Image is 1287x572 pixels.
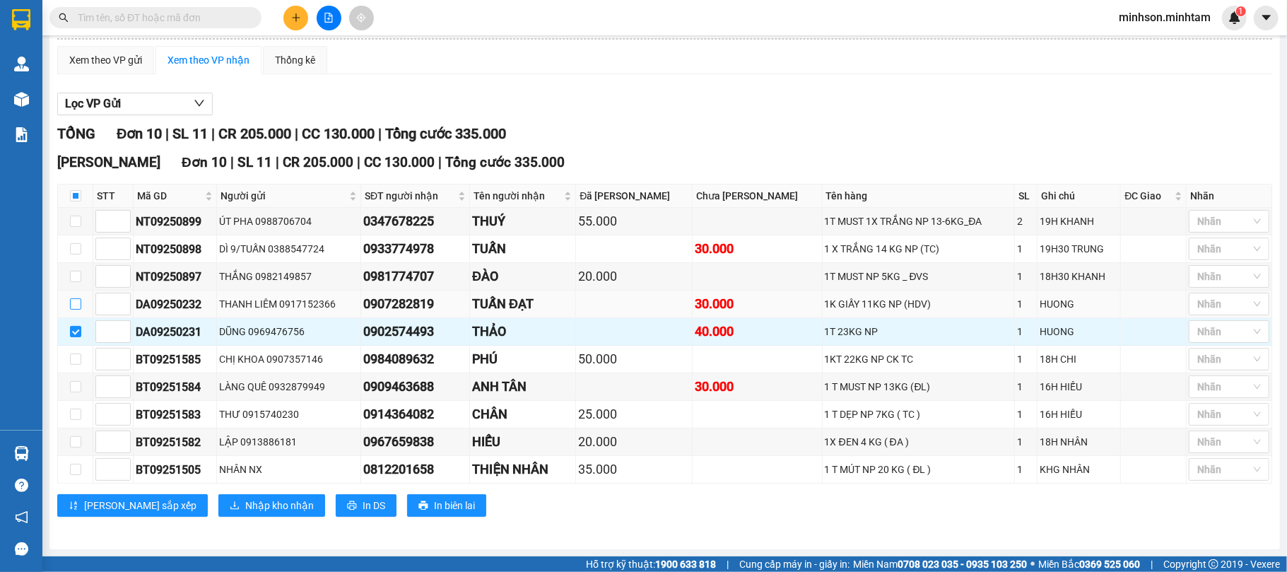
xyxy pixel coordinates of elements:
[578,460,690,479] div: 35.000
[739,556,850,572] span: Cung cấp máy in - giấy in:
[134,318,217,346] td: DA09250231
[363,377,467,397] div: 0909463688
[1190,188,1268,204] div: Nhãn
[472,267,573,286] div: ĐÀO
[15,510,28,524] span: notification
[1017,407,1035,422] div: 1
[336,494,396,517] button: printerIn DS
[134,401,217,428] td: BT09251583
[1017,351,1035,367] div: 1
[1038,556,1140,572] span: Miền Bắc
[361,263,470,291] td: 0981774707
[219,324,358,339] div: DŨNG 0969476756
[470,263,576,291] td: ĐÀO
[472,404,573,424] div: CHÂN
[136,406,214,424] div: BT09251583
[361,318,470,346] td: 0902574493
[136,213,214,230] div: NT09250899
[84,498,196,513] span: [PERSON_NAME] sắp xếp
[378,125,382,142] span: |
[825,407,1012,422] div: 1 T DẸP NP 7KG ( TC )
[134,263,217,291] td: NT09250897
[578,432,690,452] div: 20.000
[283,6,308,30] button: plus
[472,322,573,342] div: THẢO
[361,346,470,373] td: 0984089632
[1228,11,1241,24] img: icon-new-feature
[57,93,213,115] button: Lọc VP Gửi
[134,235,217,263] td: NT09250898
[823,185,1015,208] th: Tên hàng
[361,428,470,456] td: 0967659838
[363,404,467,424] div: 0914364082
[363,239,467,259] div: 0933774978
[1238,6,1243,16] span: 1
[136,378,214,396] div: BT09251584
[472,211,573,231] div: THUÝ
[578,404,690,424] div: 25.000
[361,235,470,263] td: 0933774978
[218,125,291,142] span: CR 205.000
[363,460,467,479] div: 0812201658
[470,318,576,346] td: THẢO
[134,428,217,456] td: BT09251582
[472,460,573,479] div: THIỆN NHÂN
[825,241,1012,257] div: 1 X TRẮNG 14 KG NP (TC)
[230,501,240,512] span: download
[578,349,690,369] div: 50.000
[1030,561,1035,567] span: ⚪️
[136,433,214,451] div: BT09251582
[317,6,341,30] button: file-add
[825,379,1012,395] div: 1 T MUST NP 13KG (ĐL)
[578,267,690,286] div: 20.000
[1017,462,1035,477] div: 1
[168,52,249,68] div: Xem theo VP nhận
[695,377,820,397] div: 30.000
[825,296,1012,312] div: 1K GIẤY 11KG NP (HDV)
[219,269,358,284] div: THẮNG 0982149857
[136,351,214,368] div: BT09251585
[14,92,29,107] img: warehouse-icon
[363,349,467,369] div: 0984089632
[825,214,1012,229] div: 1T MUST 1X TRẮNG NP 13-6KG_ĐA
[136,240,214,258] div: NT09250898
[470,428,576,456] td: HIẾU
[1079,559,1140,570] strong: 0369 525 060
[134,373,217,401] td: BT09251584
[219,379,358,395] div: LÀNG QUÊ 0932879949
[361,456,470,484] td: 0812201658
[695,294,820,314] div: 30.000
[65,95,121,112] span: Lọc VP Gửi
[219,351,358,367] div: CHỊ KHOA 0907357146
[364,154,435,170] span: CC 130.000
[434,498,475,513] span: In biên lai
[470,456,576,484] td: THIỆN NHÂN
[291,13,301,23] span: plus
[472,377,573,397] div: ANH TÂN
[275,52,315,68] div: Thống kê
[1040,214,1118,229] div: 19H KHANH
[1017,434,1035,450] div: 1
[134,456,217,484] td: BT09251505
[361,401,470,428] td: 0914364082
[1040,379,1118,395] div: 16H HIẾU
[825,351,1012,367] div: 1KT 22KG NP CK TC
[363,498,385,513] span: In DS
[898,559,1027,570] strong: 0708 023 035 - 0935 103 250
[69,52,142,68] div: Xem theo VP gửi
[347,501,357,512] span: printer
[137,188,202,204] span: Mã GD
[470,208,576,235] td: THUÝ
[194,98,205,109] span: down
[93,185,134,208] th: STT
[1017,269,1035,284] div: 1
[219,462,358,477] div: NHÂN NX
[211,125,215,142] span: |
[172,125,208,142] span: SL 11
[57,125,95,142] span: TỔNG
[324,13,334,23] span: file-add
[825,462,1012,477] div: 1 T MÚT NP 20 KG ( ĐL )
[219,296,358,312] div: THANH LIÊM 0917152366
[363,267,467,286] div: 0981774707
[182,154,227,170] span: Đơn 10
